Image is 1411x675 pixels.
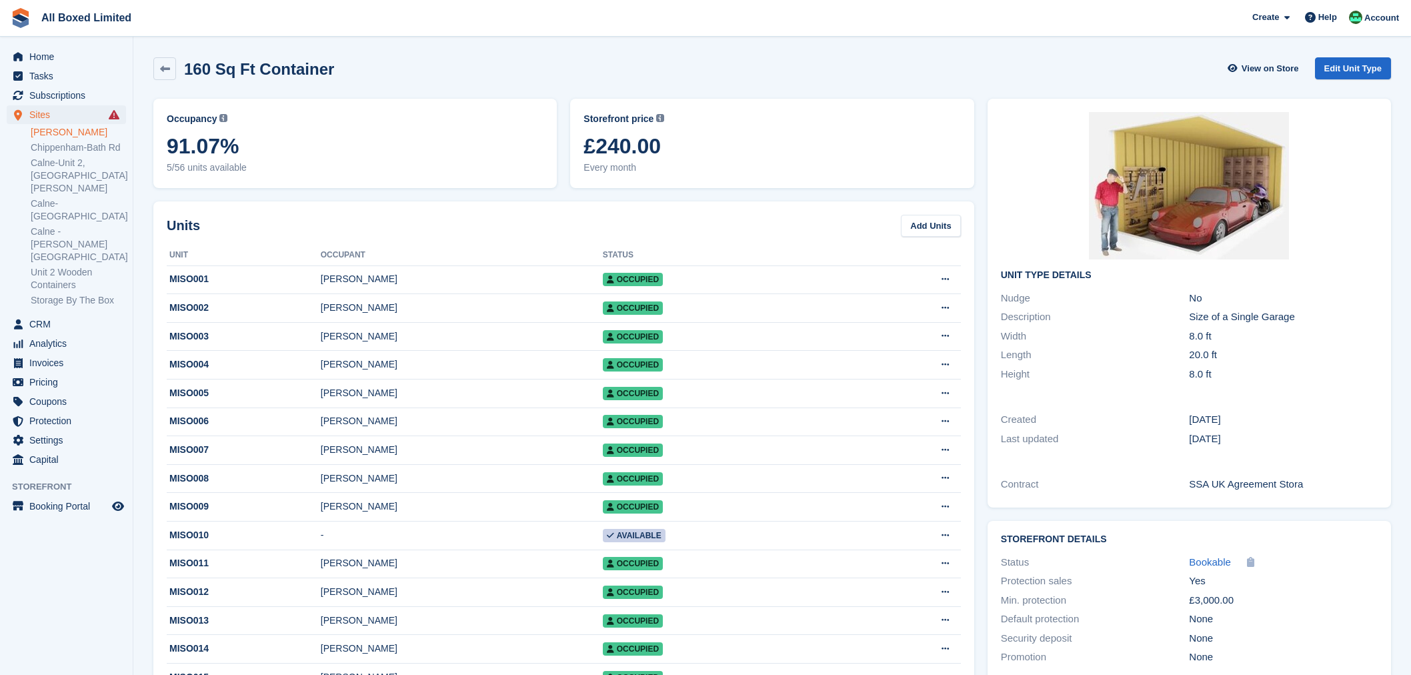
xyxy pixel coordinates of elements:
[321,443,603,457] div: [PERSON_NAME]
[1189,650,1378,665] div: None
[1189,477,1378,492] div: SSA UK Agreement Stora
[110,498,126,514] a: Preview store
[29,47,109,66] span: Home
[167,245,321,266] th: Unit
[31,157,126,195] a: Calne-Unit 2, [GEOGRAPHIC_DATA][PERSON_NAME]
[31,294,126,307] a: Storage By The Box
[7,334,126,353] a: menu
[7,47,126,66] a: menu
[167,500,321,514] div: MISO009
[7,431,126,450] a: menu
[603,614,663,628] span: Occupied
[321,272,603,286] div: [PERSON_NAME]
[321,642,603,656] div: [PERSON_NAME]
[603,273,663,286] span: Occupied
[29,334,109,353] span: Analytics
[1001,650,1190,665] div: Promotion
[1189,412,1378,428] div: [DATE]
[1189,309,1378,325] div: Size of a Single Garage
[321,585,603,599] div: [PERSON_NAME]
[1318,11,1337,24] span: Help
[1001,593,1190,608] div: Min. protection
[1349,11,1362,24] img: Enquiries
[29,67,109,85] span: Tasks
[167,161,543,175] span: 5/56 units available
[1001,534,1378,545] h2: Storefront Details
[321,472,603,486] div: [PERSON_NAME]
[321,329,603,344] div: [PERSON_NAME]
[167,642,321,656] div: MISO014
[1252,11,1279,24] span: Create
[1189,612,1378,627] div: None
[29,431,109,450] span: Settings
[321,358,603,372] div: [PERSON_NAME]
[167,414,321,428] div: MISO006
[167,358,321,372] div: MISO004
[7,67,126,85] a: menu
[1001,291,1190,306] div: Nudge
[167,112,217,126] span: Occupancy
[184,60,334,78] h2: 160 Sq Ft Container
[31,141,126,154] a: Chippenham-Bath Rd
[7,354,126,372] a: menu
[603,557,663,570] span: Occupied
[1189,329,1378,344] div: 8.0 ft
[29,86,109,105] span: Subscriptions
[1189,555,1231,570] a: Bookable
[603,500,663,514] span: Occupied
[29,412,109,430] span: Protection
[1001,348,1190,363] div: Length
[219,114,227,122] img: icon-info-grey-7440780725fd019a000dd9b08b2336e03edf1995a4989e88bcd33f0948082b44.svg
[31,266,126,291] a: Unit 2 Wooden Containers
[29,315,109,333] span: CRM
[7,373,126,392] a: menu
[7,412,126,430] a: menu
[167,134,543,158] span: 91.07%
[603,330,663,344] span: Occupied
[29,497,109,516] span: Booking Portal
[1001,631,1190,646] div: Security deposit
[167,215,200,235] h2: Units
[583,161,960,175] span: Every month
[1089,112,1289,259] img: 20ft.jpg
[11,8,31,28] img: stora-icon-8386f47178a22dfd0bd8f6a31ec36ba5ce8667c1dd55bd0f319d3a0aa187defe.svg
[7,497,126,516] a: menu
[31,197,126,223] a: Calne-[GEOGRAPHIC_DATA]
[603,245,864,266] th: Status
[36,7,137,29] a: All Boxed Limited
[1001,574,1190,589] div: Protection sales
[321,301,603,315] div: [PERSON_NAME]
[603,642,663,656] span: Occupied
[1001,309,1190,325] div: Description
[167,329,321,344] div: MISO003
[1001,367,1190,382] div: Height
[603,301,663,315] span: Occupied
[603,387,663,400] span: Occupied
[29,354,109,372] span: Invoices
[29,105,109,124] span: Sites
[7,392,126,411] a: menu
[29,392,109,411] span: Coupons
[1001,477,1190,492] div: Contract
[167,585,321,599] div: MISO012
[31,126,126,139] a: [PERSON_NAME]
[1189,631,1378,646] div: None
[321,556,603,570] div: [PERSON_NAME]
[167,272,321,286] div: MISO001
[1189,367,1378,382] div: 8.0 ft
[7,450,126,469] a: menu
[321,386,603,400] div: [PERSON_NAME]
[321,500,603,514] div: [PERSON_NAME]
[1001,612,1190,627] div: Default protection
[167,614,321,628] div: MISO013
[167,386,321,400] div: MISO005
[1189,291,1378,306] div: No
[7,86,126,105] a: menu
[1001,329,1190,344] div: Width
[1001,270,1378,281] h2: Unit Type details
[1189,574,1378,589] div: Yes
[321,414,603,428] div: [PERSON_NAME]
[1315,57,1391,79] a: Edit Unit Type
[321,522,603,550] td: -
[29,450,109,469] span: Capital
